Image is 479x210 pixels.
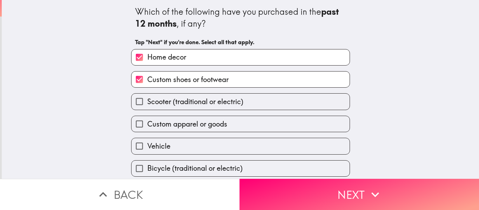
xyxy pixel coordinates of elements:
[131,49,350,65] button: Home decor
[131,138,350,154] button: Vehicle
[147,119,227,129] span: Custom apparel or goods
[131,116,350,132] button: Custom apparel or goods
[131,72,350,87] button: Custom shoes or footwear
[147,163,243,173] span: Bicycle (traditional or electric)
[135,6,346,29] div: Which of the following have you purchased in the , if any?
[147,75,229,84] span: Custom shoes or footwear
[239,179,479,210] button: Next
[135,38,346,46] h6: Tap "Next" if you're done. Select all that apply.
[147,52,186,62] span: Home decor
[131,161,350,176] button: Bicycle (traditional or electric)
[131,94,350,109] button: Scooter (traditional or electric)
[147,141,170,151] span: Vehicle
[135,6,341,29] b: past 12 months
[147,97,243,107] span: Scooter (traditional or electric)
